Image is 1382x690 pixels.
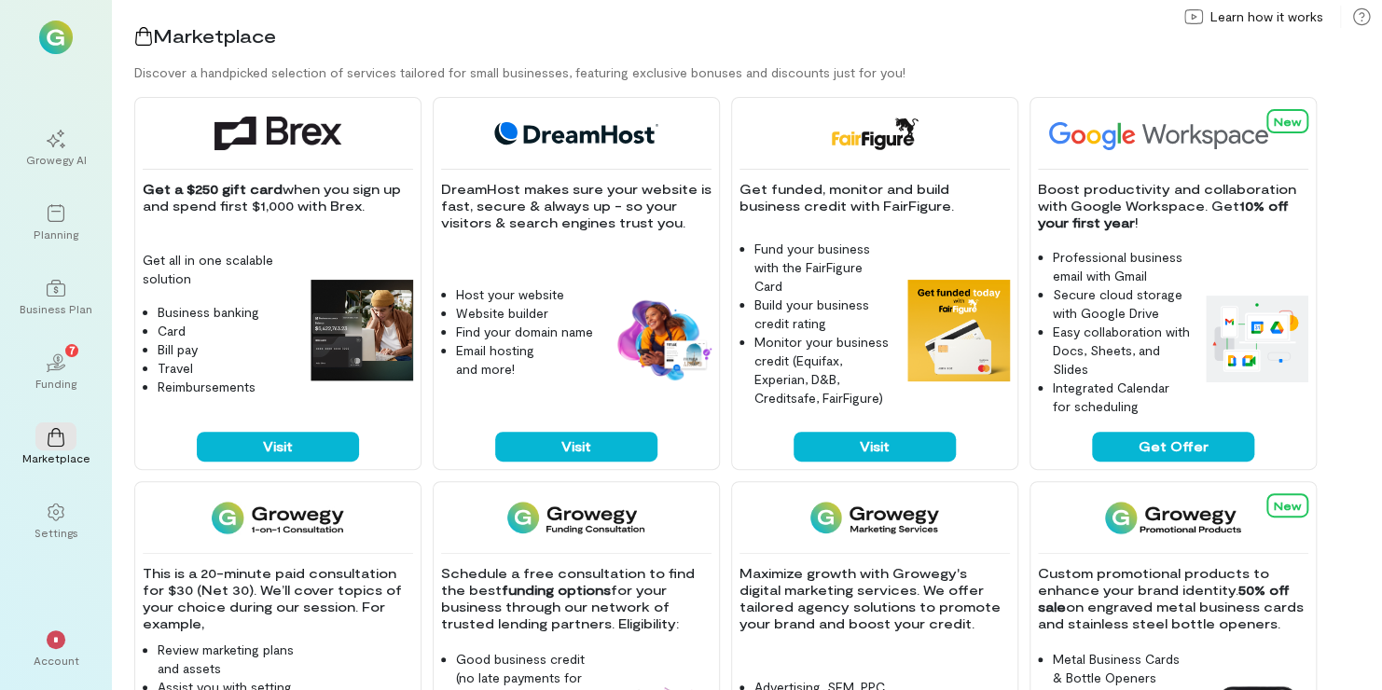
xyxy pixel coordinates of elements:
div: Planning [34,227,78,241]
a: Business Plan [22,264,90,331]
div: Funding [35,376,76,391]
p: Get all in one scalable solution [143,251,296,288]
span: Marketplace [153,24,276,47]
p: Get funded, monitor and build business credit with FairFigure. [739,181,1010,214]
li: Metal Business Cards & Bottle Openers [1053,650,1191,687]
li: Business banking [158,303,296,322]
img: 1-on-1 Consultation [212,501,343,534]
a: Marketplace [22,413,90,480]
p: Custom promotional products to enhance your brand identity. on engraved metal business cards and ... [1038,565,1308,632]
div: Account [34,653,79,668]
li: Review marketing plans and assets [158,641,296,678]
div: Marketplace [22,450,90,465]
li: Bill pay [158,340,296,359]
li: Fund your business with the FairFigure Card [754,240,892,296]
li: Monitor your business credit (Equifax, Experian, D&B, Creditsafe, FairFigure) [754,333,892,407]
strong: 50% off sale [1038,582,1293,614]
p: Boost productivity and collaboration with Google Workspace. Get ! [1038,181,1308,231]
a: Funding [22,338,90,406]
li: Card [158,322,296,340]
span: New [1274,115,1301,128]
img: FairFigure [830,117,919,150]
p: This is a 20-minute paid consultation for $30 (Net 30). We’ll cover topics of your choice during ... [143,565,413,632]
img: Google Workspace feature [1206,296,1308,381]
button: Get Offer [1092,432,1254,462]
span: Learn how it works [1210,7,1323,26]
img: DreamHost [488,117,665,150]
div: Settings [35,525,78,540]
li: Travel [158,359,296,378]
li: Secure cloud storage with Google Drive [1053,285,1191,323]
img: Brex [214,117,341,150]
img: DreamHost feature [609,297,712,382]
img: Brex feature [311,280,413,382]
div: Growegy AI [26,152,87,167]
li: Reimbursements [158,378,296,396]
img: Growegy - Marketing Services [810,501,940,534]
img: Growegy Promo Products [1105,501,1242,534]
button: Visit [794,432,956,462]
strong: funding options [502,582,611,598]
img: FairFigure feature [907,280,1010,382]
a: Settings [22,488,90,555]
button: Visit [495,432,657,462]
button: Visit [197,432,359,462]
p: Maximize growth with Growegy's digital marketing services. We offer tailored agency solutions to ... [739,565,1010,632]
li: Easy collaboration with Docs, Sheets, and Slides [1053,323,1191,379]
li: Find your domain name [456,323,594,341]
div: Discover a handpicked selection of services tailored for small businesses, featuring exclusive bo... [134,63,1382,82]
strong: 10% off your first year [1038,198,1292,230]
li: Professional business email with Gmail [1053,248,1191,285]
li: Host your website [456,285,594,304]
a: Planning [22,189,90,256]
li: Email hosting and more! [456,341,594,379]
a: Growegy AI [22,115,90,182]
p: Schedule a free consultation to find the best for your business through our network of trusted le... [441,565,712,632]
img: Google Workspace [1038,117,1312,150]
strong: Get a $250 gift card [143,181,283,197]
div: Business Plan [20,301,92,316]
p: when you sign up and spend first $1,000 with Brex. [143,181,413,214]
span: New [1274,499,1301,512]
li: Build your business credit rating [754,296,892,333]
p: DreamHost makes sure your website is fast, secure & always up - so your visitors & search engines... [441,181,712,231]
li: Website builder [456,304,594,323]
div: *Account [22,615,90,683]
img: Funding Consultation [507,501,644,534]
li: Integrated Calendar for scheduling [1053,379,1191,416]
span: 7 [69,341,76,358]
